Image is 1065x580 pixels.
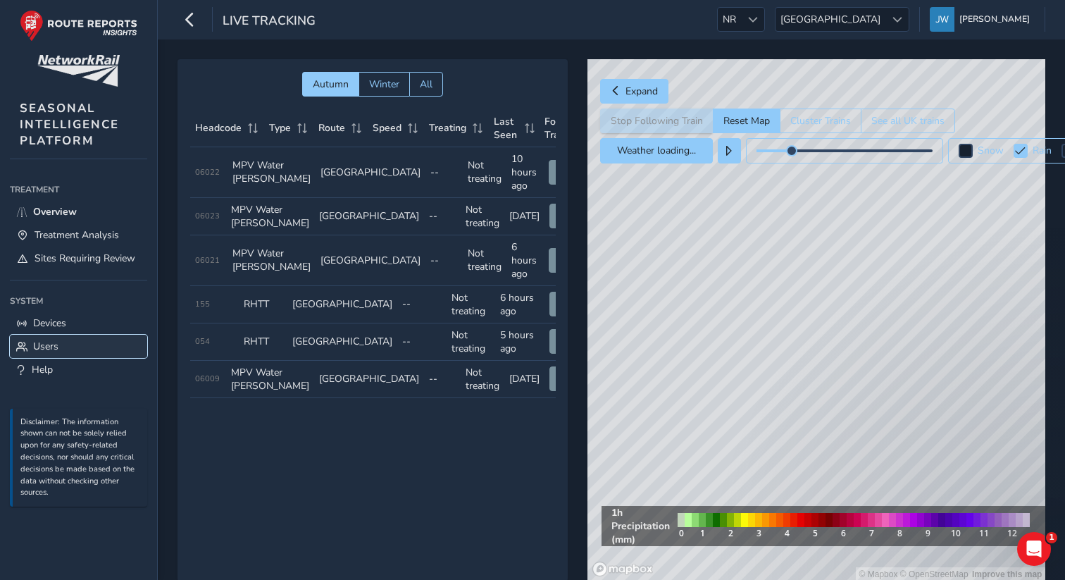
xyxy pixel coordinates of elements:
a: Devices [10,311,147,335]
td: Not treating [463,235,506,286]
span: SEASONAL INTELLIGENCE PLATFORM [20,100,119,149]
span: Autumn [313,78,349,91]
button: See all UK trains [861,109,955,133]
button: Winter [359,72,409,97]
span: [PERSON_NAME] [959,7,1030,32]
td: Not treating [447,323,495,361]
td: Not treating [463,147,506,198]
span: Overview [33,205,77,218]
span: Last Seen [494,115,520,142]
a: Overview [10,200,147,223]
span: Expand [625,85,658,98]
td: [GEOGRAPHIC_DATA] [314,198,424,235]
td: RHTT [239,323,287,361]
td: 6 hours ago [495,286,544,323]
span: Sites Requiring Review [35,252,135,265]
div: Treatment [10,179,147,200]
span: Help [32,363,53,376]
td: MPV Water [PERSON_NAME] [226,198,314,235]
span: 054 [195,336,210,347]
span: All [420,78,432,91]
td: 6 hours ago [506,235,544,286]
td: -- [424,198,461,235]
span: Route [318,121,345,135]
button: View [549,329,593,354]
span: 155 [195,299,210,309]
td: -- [424,361,461,398]
span: Headcode [195,121,242,135]
button: [PERSON_NAME] [930,7,1035,32]
td: -- [425,147,463,198]
td: MPV Water [PERSON_NAME] [228,147,316,198]
td: [DATE] [504,361,544,398]
button: Expand [600,79,668,104]
td: [DATE] [504,198,544,235]
td: [GEOGRAPHIC_DATA] [316,147,425,198]
img: rr logo [20,10,137,42]
img: diamond-layout [930,7,954,32]
img: customer logo [37,55,120,87]
span: 06022 [195,167,220,178]
strong: 1h Precipitation (mm) [611,506,672,546]
button: View [549,292,593,316]
span: 06023 [195,211,220,221]
td: Not treating [447,286,495,323]
span: Users [33,340,58,353]
button: Weather loading... [600,138,713,163]
p: Disclaimer: The information shown can not be solely relied upon for any safety-related decisions,... [20,417,140,500]
a: Sites Requiring Review [10,247,147,270]
img: rain legend [672,507,1035,545]
button: Reset Map [713,109,780,133]
td: RHTT [239,286,287,323]
span: Winter [369,78,399,91]
span: Type [269,121,291,135]
td: [GEOGRAPHIC_DATA] [287,286,397,323]
span: 06021 [195,255,220,266]
a: Treatment Analysis [10,223,147,247]
td: Not treating [461,198,504,235]
label: Snow [978,146,1004,156]
button: Cluster Trains [780,109,861,133]
a: Users [10,335,147,358]
a: Help [10,358,147,381]
iframe: Intercom live chat [1017,532,1051,566]
td: 5 hours ago [495,323,544,361]
td: MPV Water [PERSON_NAME] [226,361,314,398]
span: [GEOGRAPHIC_DATA] [776,8,885,31]
span: Devices [33,316,66,330]
button: View [549,160,592,185]
td: [GEOGRAPHIC_DATA] [314,361,424,398]
td: [GEOGRAPHIC_DATA] [316,235,425,286]
button: View [549,204,593,228]
span: 06009 [195,374,220,384]
td: MPV Water [PERSON_NAME] [228,235,316,286]
span: 1 [1046,532,1057,543]
td: -- [397,323,446,361]
span: Treating [429,121,466,135]
span: Treatment Analysis [35,228,119,242]
td: Not treating [461,361,504,398]
td: -- [425,235,463,286]
span: NR [718,8,741,31]
button: View [549,248,592,273]
td: 10 hours ago [506,147,544,198]
button: All [409,72,443,97]
label: Rain [1033,146,1052,156]
span: Follow Train [544,115,578,142]
span: Speed [373,121,401,135]
td: [GEOGRAPHIC_DATA] [287,323,397,361]
span: Live Tracking [223,12,316,32]
div: System [10,290,147,311]
button: View [549,366,593,391]
button: Autumn [302,72,359,97]
td: -- [397,286,446,323]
